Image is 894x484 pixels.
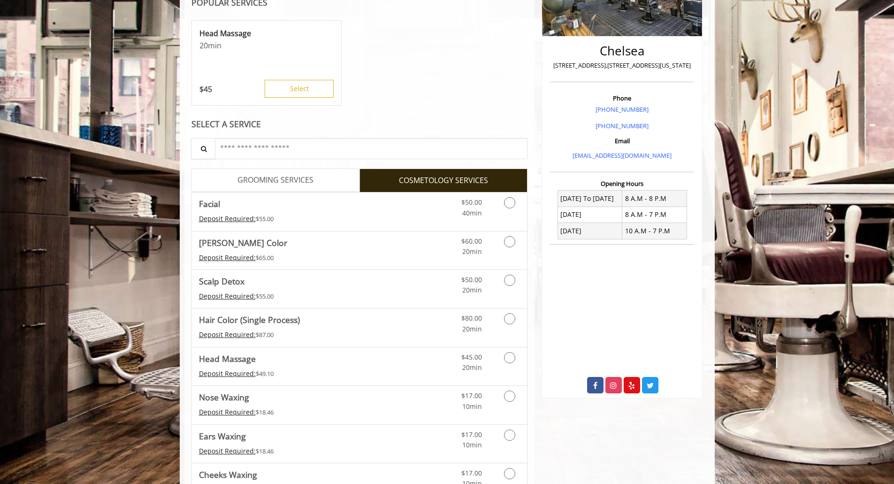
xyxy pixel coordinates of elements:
span: $17.00 [461,391,482,400]
b: Hair Color (Single Process) [199,313,300,326]
b: Facial [199,197,220,210]
td: 10 A.M - 7 P.M [622,223,687,239]
h2: Chelsea [552,44,692,58]
div: $55.00 [199,214,388,224]
b: Cheeks Waxing [199,468,257,481]
span: $45.00 [461,353,482,361]
p: 45 [199,84,212,94]
span: This service needs some Advance to be paid before we block your appointment [199,292,256,300]
b: Head Massage [199,352,256,365]
span: 10min [462,402,482,411]
b: [PERSON_NAME] Color [199,236,287,249]
span: $50.00 [461,198,482,207]
a: [PHONE_NUMBER] [596,105,649,114]
div: $49.10 [199,369,388,379]
p: Head Massage [199,28,334,38]
div: SELECT A SERVICE [191,120,528,129]
button: Service Search [191,138,215,159]
span: GROOMING SERVICES [237,174,313,186]
button: Select [265,80,334,98]
span: This service needs some Advance to be paid before we block your appointment [199,214,256,223]
span: This service needs some Advance to be paid before we block your appointment [199,253,256,262]
span: This service needs some Advance to be paid before we block your appointment [199,330,256,339]
b: Scalp Detox [199,275,245,288]
span: 20min [462,285,482,294]
a: [EMAIL_ADDRESS][DOMAIN_NAME] [573,151,672,160]
td: [DATE] [558,223,622,239]
h3: Email [552,138,692,144]
div: $55.00 [199,291,388,301]
span: $60.00 [461,237,482,246]
b: Ears Waxing [199,430,246,443]
span: 10min [462,440,482,449]
span: COSMETOLOGY SERVICES [399,175,488,187]
span: This service needs some Advance to be paid before we block your appointment [199,446,256,455]
div: $18.46 [199,446,388,456]
p: [STREET_ADDRESS],[STREET_ADDRESS][US_STATE] [552,61,692,70]
span: 20min [462,247,482,256]
div: $65.00 [199,253,388,263]
span: $50.00 [461,275,482,284]
span: This service needs some Advance to be paid before we block your appointment [199,407,256,416]
span: This service needs some Advance to be paid before we block your appointment [199,369,256,378]
span: $17.00 [461,469,482,477]
h3: Opening Hours [550,180,694,187]
td: 8 A.M - 7 P.M [622,207,687,223]
div: $87.00 [199,330,388,340]
h3: Phone [552,95,692,101]
span: $ [199,84,204,94]
span: 20min [462,324,482,333]
a: [PHONE_NUMBER] [596,122,649,130]
td: [DATE] To [DATE] [558,191,622,207]
span: 40min [462,208,482,217]
td: [DATE] [558,207,622,223]
span: $17.00 [461,430,482,439]
td: 8 A.M - 8 P.M [622,191,687,207]
b: Nose Waxing [199,391,249,404]
span: $80.00 [461,314,482,323]
p: 20 [199,40,334,51]
div: $18.46 [199,407,388,417]
span: 20min [462,363,482,372]
span: min [208,40,222,51]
